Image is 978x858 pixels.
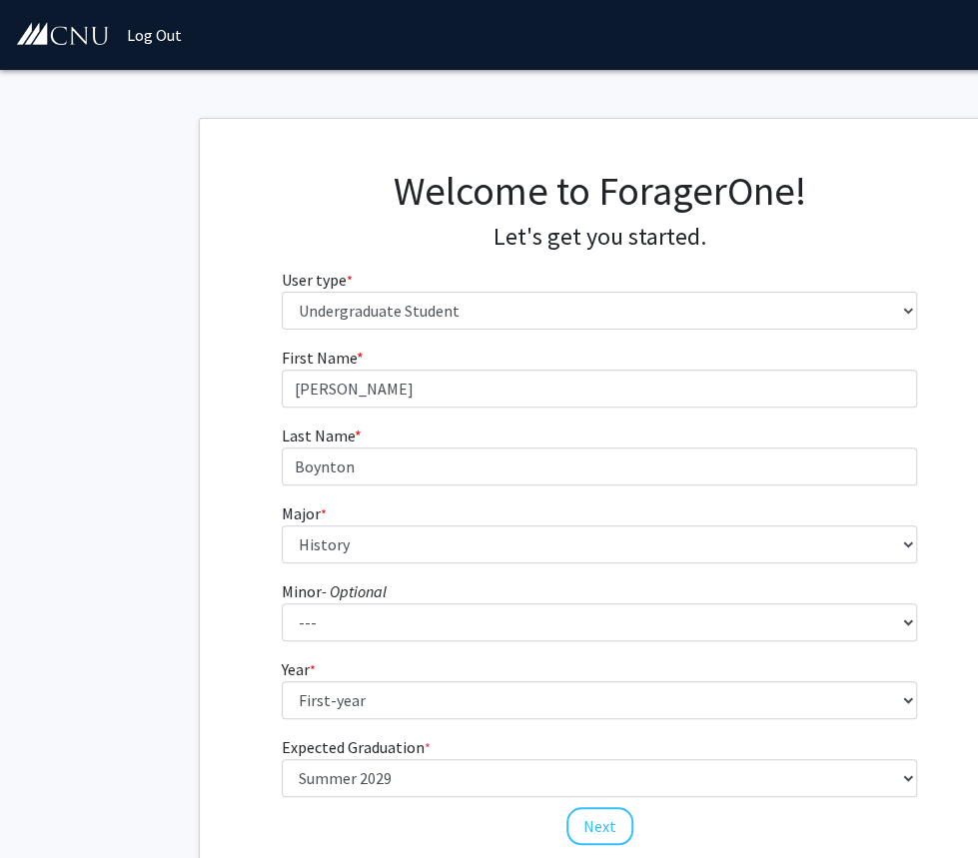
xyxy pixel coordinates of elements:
[282,268,353,292] label: User type
[566,807,633,845] button: Next
[282,348,357,368] span: First Name
[15,22,110,47] img: Christopher Newport University Logo
[282,735,431,759] label: Expected Graduation
[282,501,327,525] label: Major
[282,579,387,603] label: Minor
[282,657,316,681] label: Year
[322,581,387,601] i: - Optional
[15,768,85,843] iframe: Chat
[282,167,918,215] h1: Welcome to ForagerOne!
[282,426,355,445] span: Last Name
[282,223,918,252] h4: Let's get you started.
